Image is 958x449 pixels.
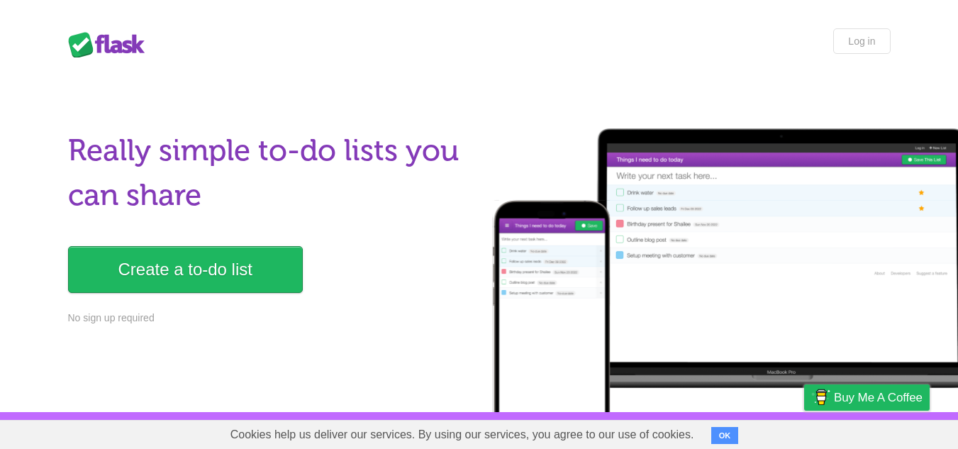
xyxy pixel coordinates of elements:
[68,311,471,326] p: No sign up required
[68,32,153,57] div: Flask Lists
[834,385,923,410] span: Buy me a coffee
[833,28,890,54] a: Log in
[68,128,471,218] h1: Really simple to-do lists you can share
[711,427,739,444] button: OK
[216,421,708,449] span: Cookies help us deliver our services. By using our services, you agree to our use of cookies.
[804,384,930,411] a: Buy me a coffee
[68,246,303,293] a: Create a to-do list
[811,385,830,409] img: Buy me a coffee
